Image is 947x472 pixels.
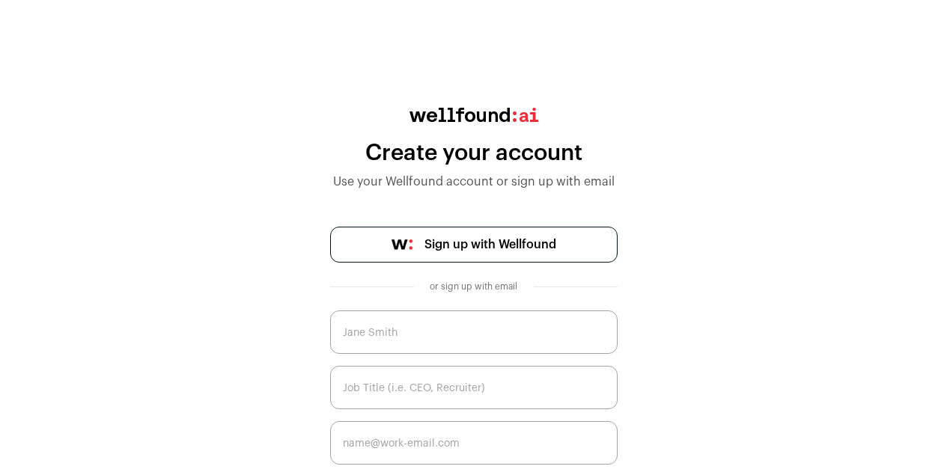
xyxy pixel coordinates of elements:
[330,227,618,263] a: Sign up with Wellfound
[330,173,618,191] div: Use your Wellfound account or sign up with email
[330,310,618,354] input: Jane Smith
[330,366,618,409] input: Job Title (i.e. CEO, Recruiter)
[330,421,618,465] input: name@work-email.com
[424,236,556,254] span: Sign up with Wellfound
[426,281,522,292] div: or sign up with email
[409,108,538,122] img: wellfound:ai
[330,140,618,167] div: Create your account
[392,239,412,250] img: wellfound-symbol-flush-black-fb3c872781a75f747ccb3a119075da62bfe97bd399995f84a933054e44a575c4.png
